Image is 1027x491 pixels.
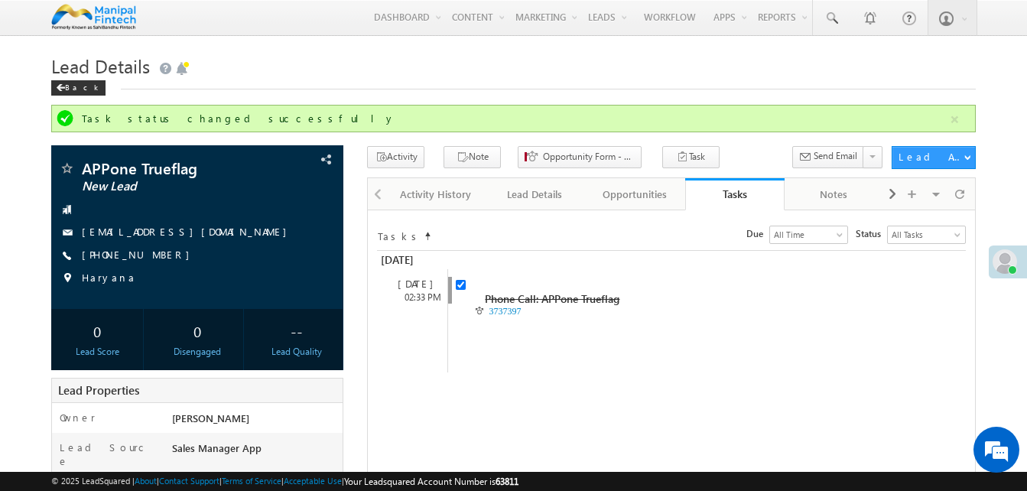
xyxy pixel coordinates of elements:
[543,150,635,164] span: Opportunity Form - Stage & Status
[485,291,619,306] span: Phone Call: APPone Trueflag
[486,178,585,210] a: Lead Details
[255,345,339,359] div: Lead Quality
[55,345,139,359] div: Lead Score
[814,149,857,163] span: Send Email
[82,112,948,125] div: Task status changed successfully
[255,317,339,345] div: --
[222,476,281,486] a: Terms of Service
[586,178,685,210] a: Opportunities
[51,4,136,31] img: Custom Logo
[55,317,139,345] div: 0
[892,146,976,169] button: Lead Actions
[135,476,157,486] a: About
[60,411,96,424] label: Owner
[444,146,501,168] button: Note
[424,226,431,240] span: Sort Timeline
[792,146,864,168] button: Send Email
[51,80,113,93] a: Back
[82,161,262,176] span: APPone Trueflag
[51,80,106,96] div: Back
[518,146,642,168] button: Opportunity Form - Stage & Status
[82,179,262,194] span: New Lead
[385,277,447,291] div: [DATE]
[498,185,571,203] div: Lead Details
[155,317,239,345] div: 0
[598,185,671,203] div: Opportunities
[697,187,773,201] div: Tasks
[172,411,249,424] span: [PERSON_NAME]
[888,228,961,242] span: All Tasks
[887,226,966,244] a: All Tasks
[159,476,219,486] a: Contact Support
[168,441,343,462] div: Sales Manager App
[662,146,720,168] button: Task
[82,271,136,286] span: Haryana
[398,185,472,203] div: Activity History
[385,291,447,304] div: 02:33 PM
[51,54,150,78] span: Lead Details
[377,251,447,269] div: [DATE]
[899,150,964,164] div: Lead Actions
[58,382,139,398] span: Lead Properties
[489,306,521,317] a: 3737397
[377,226,423,244] td: Tasks
[856,227,887,241] span: Status
[344,476,518,487] span: Your Leadsquared Account Number is
[367,146,424,168] button: Activity
[769,226,848,244] a: All Time
[51,474,518,489] span: © 2025 LeadSquared | | | | |
[386,178,486,210] a: Activity History
[685,178,785,210] a: Tasks
[82,248,197,263] span: [PHONE_NUMBER]
[785,178,884,210] a: Notes
[155,345,239,359] div: Disengaged
[496,476,518,487] span: 63811
[82,225,294,238] a: [EMAIL_ADDRESS][DOMAIN_NAME]
[770,228,843,242] span: All Time
[284,476,342,486] a: Acceptable Use
[746,227,769,241] span: Due
[797,185,870,203] div: Notes
[60,441,158,468] label: Lead Source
